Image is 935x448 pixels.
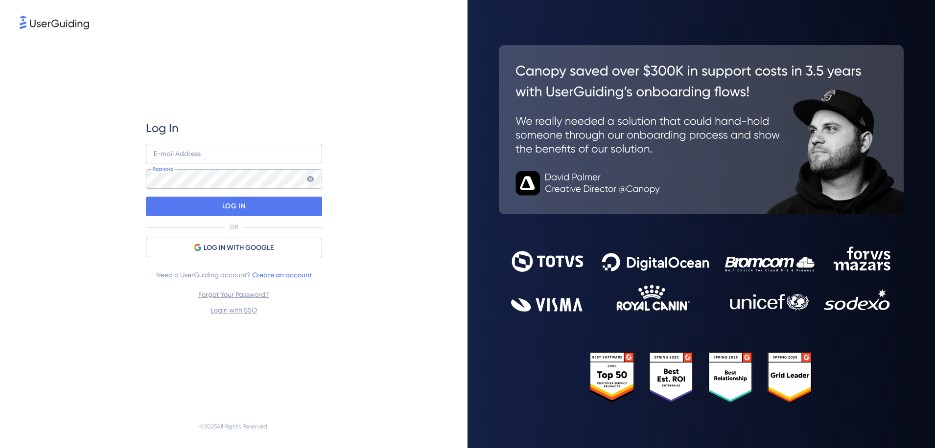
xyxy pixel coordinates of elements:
span: LOG IN WITH GOOGLE [204,242,274,254]
a: Login with SSO [210,306,257,314]
a: Create an account [252,271,312,279]
p: OR [230,223,238,231]
img: 9302ce2ac39453076f5bc0f2f2ca889b.svg [511,246,891,311]
span: © 2025 All Rights Reserved. [199,421,269,432]
span: Log In [146,120,179,136]
img: 8faab4ba6bc7696a72372aa768b0286c.svg [20,16,89,29]
input: example@company.com [146,144,322,163]
img: 25303e33045975176eb484905ab012ff.svg [590,352,813,403]
img: 26c0aa7c25a843aed4baddd2b5e0fa68.svg [499,45,904,214]
a: Forgot Your Password? [198,291,269,298]
span: Need a UserGuiding account? [156,269,312,281]
p: LOG IN [222,199,245,214]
